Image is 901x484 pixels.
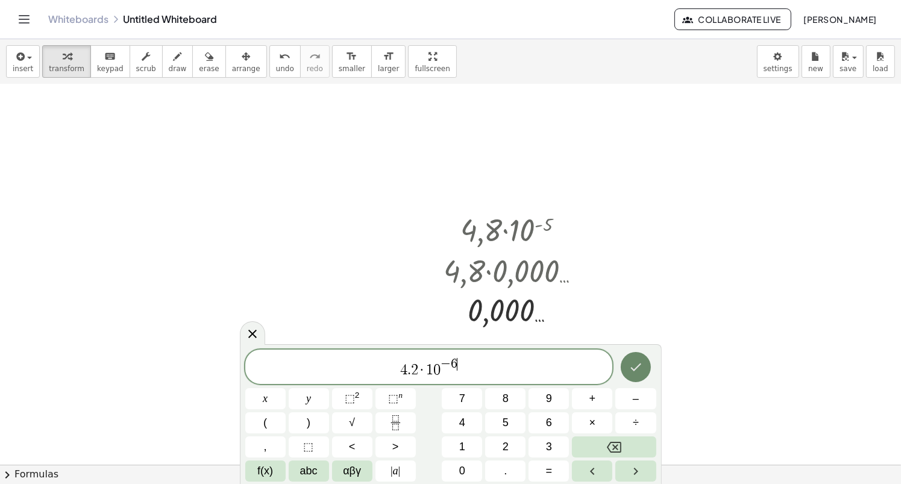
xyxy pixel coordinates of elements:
button: undoundo [269,45,301,78]
span: [PERSON_NAME] [803,14,877,25]
span: f(x) [257,463,273,479]
span: Collaborate Live [685,14,781,25]
span: 0 [433,363,441,377]
span: > [392,439,399,455]
button: save [833,45,864,78]
span: ⬚ [388,392,398,404]
span: draw [169,64,187,73]
button: 5 [485,412,526,433]
button: [PERSON_NAME] [794,8,887,30]
button: settings [757,45,799,78]
span: erase [199,64,219,73]
button: transform [42,45,91,78]
span: – [633,391,639,407]
button: ) [289,412,329,433]
button: arrange [225,45,267,78]
span: . [407,363,411,377]
button: format_sizesmaller [332,45,372,78]
span: 6 [546,415,552,431]
span: 2 [411,363,418,377]
button: Toggle navigation [14,10,34,29]
button: insert [6,45,40,78]
button: Divide [615,412,656,433]
span: arrange [232,64,260,73]
button: Superscript [375,388,416,409]
button: 4 [442,412,482,433]
span: 2 [503,439,509,455]
button: Right arrow [615,460,656,482]
span: x [263,391,268,407]
span: ⬚ [304,439,314,455]
button: Minus [615,388,656,409]
button: format_sizelarger [371,45,406,78]
span: | [398,465,401,477]
a: Whiteboards [48,13,108,25]
span: . [504,463,507,479]
button: Absolute value [375,460,416,482]
i: undo [279,49,290,64]
span: ) [307,415,310,431]
span: 1 [459,439,465,455]
button: fullscreen [408,45,456,78]
button: x [245,388,286,409]
span: αβγ [343,463,361,479]
span: redo [307,64,323,73]
i: format_size [383,49,394,64]
span: ÷ [633,415,639,431]
span: < [349,439,356,455]
button: Square root [332,412,372,433]
button: Left arrow [572,460,612,482]
button: 6 [529,412,569,433]
button: Squared [332,388,372,409]
span: | [391,465,393,477]
span: × [589,415,596,431]
span: = [546,463,553,479]
span: 6 [451,357,457,371]
button: 3 [529,436,569,457]
span: 7 [459,391,465,407]
button: Placeholder [289,436,329,457]
button: new [802,45,830,78]
span: 1 [426,363,433,377]
button: Greater than [375,436,416,457]
span: 4 [459,415,465,431]
button: scrub [130,45,163,78]
button: , [245,436,286,457]
button: Alphabet [289,460,329,482]
button: . [485,460,526,482]
i: redo [309,49,321,64]
span: scrub [136,64,156,73]
button: ( [245,412,286,433]
span: − [441,357,451,371]
button: y [289,388,329,409]
span: a [391,463,400,479]
i: format_size [346,49,357,64]
span: keypad [97,64,124,73]
button: 1 [442,436,482,457]
button: draw [162,45,193,78]
button: load [866,45,895,78]
button: Greek alphabet [332,460,372,482]
span: √ [349,415,355,431]
button: Equals [529,460,569,482]
button: Backspace [572,436,656,457]
button: Plus [572,388,612,409]
span: load [873,64,888,73]
span: 5 [503,415,509,431]
button: redoredo [300,45,330,78]
button: Less than [332,436,372,457]
button: Collaborate Live [674,8,791,30]
span: new [808,64,823,73]
button: 8 [485,388,526,409]
span: 8 [503,391,509,407]
span: larger [378,64,399,73]
span: insert [13,64,33,73]
sup: n [398,391,403,400]
span: 0 [459,463,465,479]
sup: 2 [355,391,360,400]
i: keyboard [104,49,116,64]
button: 0 [442,460,482,482]
span: save [840,64,856,73]
span: ​ [457,358,457,371]
span: + [589,391,596,407]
